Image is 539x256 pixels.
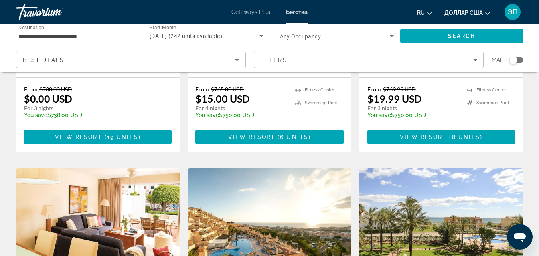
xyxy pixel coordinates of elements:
[23,55,239,65] mat-select: Sort by
[102,134,141,140] span: ( )
[211,86,244,93] span: $765.00 USD
[383,86,416,93] span: $769.99 USD
[367,112,391,118] span: You save
[150,25,176,30] span: Start Month
[367,93,422,105] p: $19.99 USD
[195,86,209,93] span: From
[195,112,219,118] span: You save
[150,33,222,39] span: [DATE] (242 units available)
[39,86,72,93] span: $738.00 USD
[24,86,38,93] span: From
[107,134,138,140] span: 19 units
[280,134,308,140] span: 6 units
[228,134,275,140] span: View Resort
[367,130,515,144] button: View Resort(8 units)
[24,105,164,112] p: For 3 nights
[400,29,523,43] button: Search
[507,224,533,250] iframe: Кнопка запуска окна обмена сообщениями
[55,134,102,140] span: View Resort
[417,10,425,16] font: ru
[275,134,311,140] span: ( )
[195,105,287,112] p: For 4 nights
[417,7,432,18] button: Изменить язык
[444,10,483,16] font: доллар США
[367,105,459,112] p: For 3 nights
[367,112,459,118] p: $750.00 USD
[280,33,321,40] span: Any Occupancy
[24,130,172,144] button: View Resort(19 units)
[367,86,381,93] span: From
[492,54,503,65] span: Map
[286,9,308,15] a: Бегства
[195,130,343,144] button: View Resort(6 units)
[444,7,490,18] button: Изменить валюту
[23,57,64,63] span: Best Deals
[18,32,132,41] input: Select destination
[195,93,250,105] p: $15.00 USD
[305,100,338,105] span: Swimming Pool
[476,87,506,93] span: Fitness Center
[24,112,164,118] p: $738.00 USD
[502,4,523,20] button: Меню пользователя
[260,57,287,63] span: Filters
[24,93,72,105] p: $0.00 USD
[476,100,509,105] span: Swimming Pool
[231,9,270,15] a: Getaways Plus
[254,52,484,68] button: Filters
[24,112,47,118] span: You save
[18,24,44,30] span: Destination
[400,134,447,140] span: View Resort
[16,2,96,22] a: Травориум
[507,8,518,16] font: ЭП
[448,33,475,39] span: Search
[195,112,287,118] p: $750.00 USD
[452,134,480,140] span: 8 units
[305,87,335,93] span: Fitness Center
[447,134,482,140] span: ( )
